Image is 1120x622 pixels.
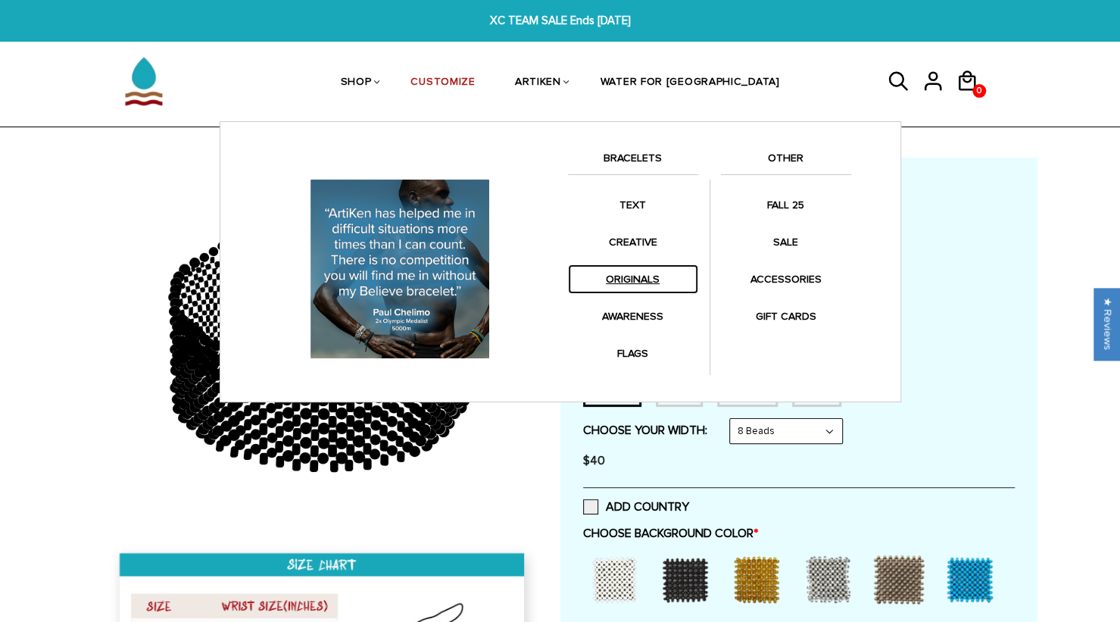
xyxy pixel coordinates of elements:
a: GIFT CARDS [721,302,851,331]
a: OTHER [721,149,851,175]
div: Click to open Judge.me floating reviews tab [1094,288,1120,360]
a: CUSTOMIZE [410,44,475,122]
a: ORIGINALS [568,264,698,294]
span: 0 [973,80,985,102]
label: CHOOSE BACKGROUND COLOR [583,526,1015,541]
a: FLAGS [568,339,698,368]
a: SALE [721,227,851,257]
a: BRACELETS [568,149,698,175]
a: FALL 25 [721,190,851,220]
a: CREATIVE [568,227,698,257]
div: Grey [868,549,936,609]
a: SHOP [341,44,372,122]
div: Silver [797,549,865,609]
div: Gold [725,549,794,609]
a: ACCESSORIES [721,264,851,294]
div: Sky Blue [939,549,1007,609]
a: 0 [956,97,990,99]
label: CHOOSE YOUR WIDTH: [583,423,707,438]
label: ADD COUNTRY [583,499,689,514]
span: XC TEAM SALE Ends [DATE] [345,12,775,30]
div: Black [654,549,722,609]
a: ARTIKEN [515,44,561,122]
a: WATER FOR [GEOGRAPHIC_DATA] [601,44,780,122]
span: $40 [583,453,605,468]
div: White [583,549,651,609]
a: AWARENESS [568,302,698,331]
a: TEXT [568,190,698,220]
